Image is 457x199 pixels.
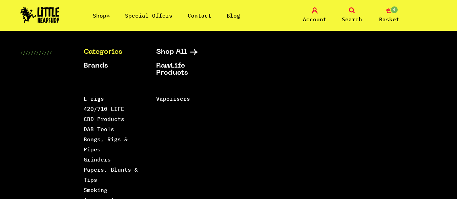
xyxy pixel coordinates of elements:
[84,49,139,56] a: Categories
[390,6,398,14] span: 0
[227,12,240,19] a: Blog
[125,12,172,19] a: Special Offers
[379,15,399,23] span: Basket
[84,63,139,70] a: Brands
[188,12,211,19] a: Contact
[84,126,114,132] a: DAB Tools
[372,7,406,23] a: 0 Basket
[84,156,111,163] a: Grinders
[156,49,212,56] a: Shop All
[156,63,212,77] a: RawLife Products
[93,12,110,19] a: Shop
[303,15,327,23] span: Account
[84,166,138,183] a: Papers, Blunts & Tips
[84,105,124,112] a: 420/710 LIFE
[84,116,124,122] a: CBD Products
[84,136,128,153] a: Bongs, Rigs & Pipes
[342,15,362,23] span: Search
[84,95,104,102] a: E-rigs
[335,7,369,23] a: Search
[156,95,190,102] a: Vaporisers
[20,7,60,23] img: Little Head Shop Logo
